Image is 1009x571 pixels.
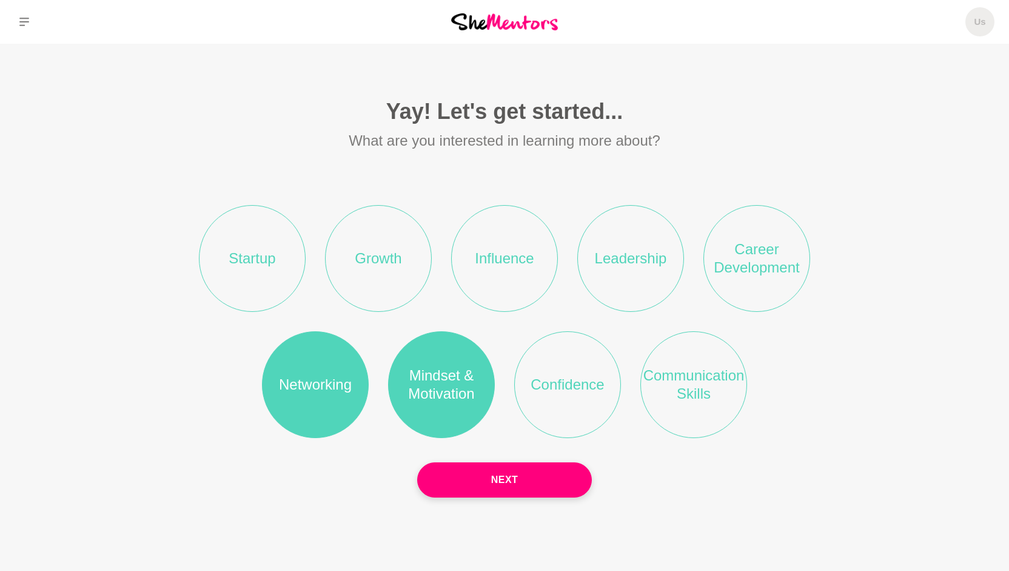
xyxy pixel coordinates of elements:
[417,462,592,498] button: Next
[451,13,558,30] img: She Mentors Logo
[965,7,994,36] a: Us
[974,16,985,28] h5: Us
[165,98,844,125] h1: Yay! Let's get started...
[165,130,844,152] p: What are you interested in learning more about?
